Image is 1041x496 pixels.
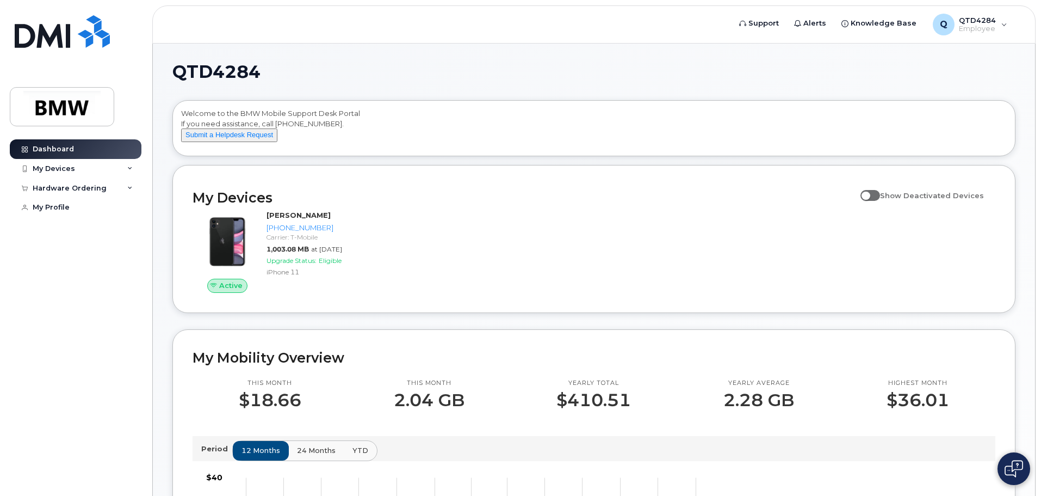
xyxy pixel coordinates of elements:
h2: My Mobility Overview [193,350,995,366]
div: Carrier: T-Mobile [267,232,379,242]
p: This month [394,379,464,388]
h2: My Devices [193,189,855,206]
span: at [DATE] [311,245,342,253]
p: Period [201,444,232,454]
p: 2.28 GB [723,390,794,410]
tspan: $40 [206,473,222,482]
strong: [PERSON_NAME] [267,211,331,219]
img: Open chat [1005,460,1023,477]
span: Show Deactivated Devices [880,191,984,200]
span: 24 months [297,445,336,456]
p: Highest month [887,379,949,388]
span: 1,003.08 MB [267,245,309,253]
input: Show Deactivated Devices [860,185,869,194]
p: This month [239,379,301,388]
span: Upgrade Status: [267,256,317,265]
div: iPhone 11 [267,267,379,277]
span: YTD [352,445,368,456]
p: 2.04 GB [394,390,464,410]
p: Yearly total [556,379,631,388]
p: $18.66 [239,390,301,410]
span: Active [219,280,243,291]
img: iPhone_11.jpg [201,216,253,268]
p: $36.01 [887,390,949,410]
a: Active[PERSON_NAME][PHONE_NUMBER]Carrier: T-Mobile1,003.08 MBat [DATE]Upgrade Status:EligibleiPho... [193,210,383,293]
div: Welcome to the BMW Mobile Support Desk Portal If you need assistance, call [PHONE_NUMBER]. [181,108,1007,152]
div: [PHONE_NUMBER] [267,223,379,233]
p: $410.51 [556,390,631,410]
p: Yearly average [723,379,794,388]
a: Submit a Helpdesk Request [181,130,277,139]
span: QTD4284 [172,64,261,80]
span: Eligible [319,256,342,265]
button: Submit a Helpdesk Request [181,128,277,142]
